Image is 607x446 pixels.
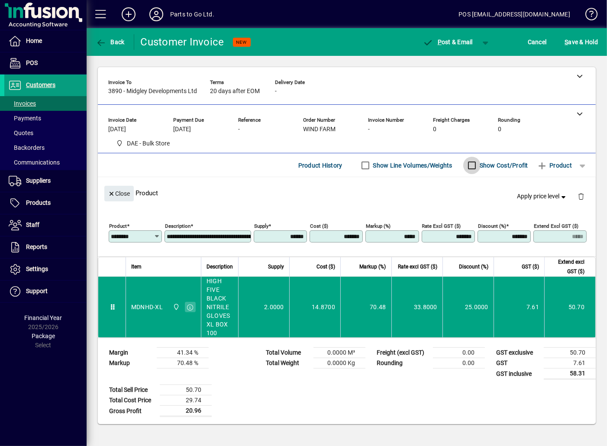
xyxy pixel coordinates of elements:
[422,223,461,229] mat-label: Rate excl GST ($)
[514,189,571,204] button: Apply price level
[298,158,342,172] span: Product History
[562,34,600,50] button: Save & Hold
[368,126,370,133] span: -
[544,277,595,337] td: 50.70
[433,358,485,368] td: 0.00
[534,223,578,229] mat-label: Extend excl GST ($)
[526,34,549,50] button: Cancel
[310,223,328,229] mat-label: Cost ($)
[26,221,39,228] span: Staff
[4,236,87,258] a: Reports
[207,277,233,337] span: HIGH FIVE BLACK NITRILE GLOVES XL BOX 100
[4,126,87,140] a: Quotes
[9,159,60,166] span: Communications
[398,262,437,271] span: Rate excl GST ($)
[108,88,197,95] span: 3890 - Midgley Developments Ltd
[127,139,170,148] span: DAE - Bulk Store
[102,189,136,197] app-page-header-button: Close
[105,348,157,358] td: Margin
[442,277,494,337] td: 25.0000
[275,88,277,95] span: -
[109,223,127,229] mat-label: Product
[4,192,87,214] a: Products
[157,348,209,358] td: 41.34 %
[4,281,87,302] a: Support
[238,126,240,133] span: -
[26,265,48,272] span: Settings
[4,96,87,111] a: Invoices
[207,262,233,271] span: Description
[372,348,433,358] td: Freight (excl GST)
[544,358,596,368] td: 7.61
[537,158,572,172] span: Product
[459,262,488,271] span: Discount (%)
[565,35,598,49] span: ave & Hold
[104,186,134,201] button: Close
[173,126,191,133] span: [DATE]
[94,34,127,50] button: Back
[105,406,160,417] td: Gross Profit
[478,161,528,170] label: Show Cost/Profit
[105,395,160,406] td: Total Cost Price
[565,39,568,45] span: S
[210,88,260,95] span: 20 days after EOM
[544,348,596,358] td: 50.70
[498,126,501,133] span: 0
[32,333,55,339] span: Package
[105,358,157,368] td: Markup
[522,262,539,271] span: GST ($)
[160,406,212,417] td: 20.96
[458,7,570,21] div: POS [EMAIL_ADDRESS][DOMAIN_NAME]
[4,140,87,155] a: Backorders
[4,259,87,280] a: Settings
[160,395,212,406] td: 29.74
[262,358,313,368] td: Total Weight
[494,277,544,337] td: 7.61
[492,368,544,379] td: GST inclusive
[160,385,212,395] td: 50.70
[544,368,596,379] td: 58.31
[157,358,209,368] td: 70.48 %
[26,243,47,250] span: Reports
[264,303,284,311] span: 2.0000
[131,262,142,271] span: Item
[571,192,591,200] app-page-header-button: Delete
[262,348,313,358] td: Total Volume
[142,6,170,22] button: Profile
[423,39,473,45] span: ost & Email
[26,37,42,44] span: Home
[295,158,346,173] button: Product History
[9,115,41,122] span: Payments
[9,129,33,136] span: Quotes
[433,126,436,133] span: 0
[517,192,568,201] span: Apply price level
[492,358,544,368] td: GST
[4,214,87,236] a: Staff
[433,348,485,358] td: 0.00
[171,302,181,312] span: DAE - Bulk Store
[4,52,87,74] a: POS
[115,6,142,22] button: Add
[131,303,163,311] div: MDNHD-XL
[289,277,340,337] td: 14.8700
[360,262,386,271] span: Markup (%)
[397,303,437,311] div: 33.8000
[4,170,87,192] a: Suppliers
[528,35,547,49] span: Cancel
[26,177,51,184] span: Suppliers
[418,34,477,50] button: Post & Email
[254,223,268,229] mat-label: Supply
[108,126,126,133] span: [DATE]
[26,199,51,206] span: Products
[26,288,48,294] span: Support
[533,158,576,173] button: Product
[268,262,284,271] span: Supply
[4,30,87,52] a: Home
[371,161,452,170] label: Show Line Volumes/Weights
[105,385,160,395] td: Total Sell Price
[98,177,596,209] div: Product
[87,34,134,50] app-page-header-button: Back
[571,186,591,207] button: Delete
[316,262,335,271] span: Cost ($)
[303,126,336,133] span: WIND FARM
